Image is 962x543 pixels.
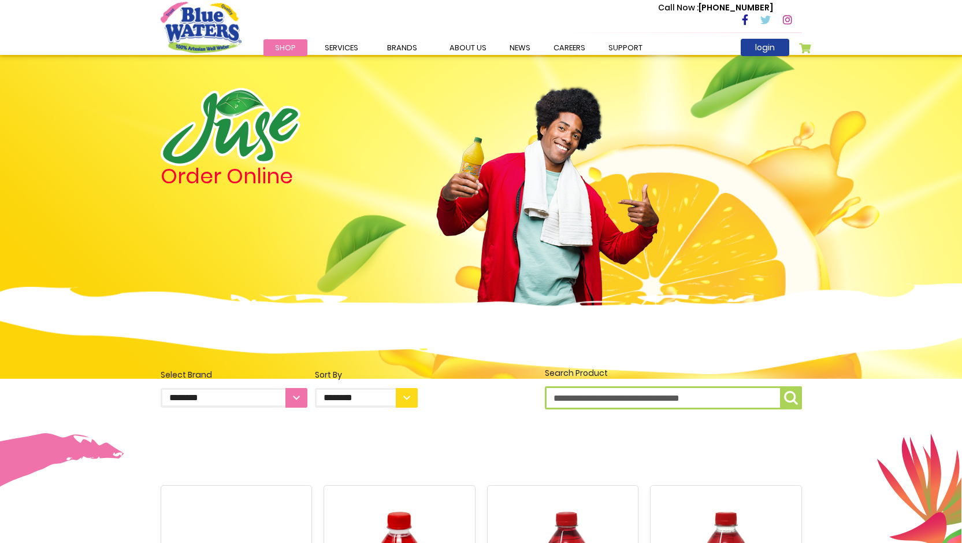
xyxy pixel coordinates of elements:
[313,39,370,56] a: Services
[161,369,307,408] label: Select Brand
[315,369,418,381] div: Sort By
[780,386,802,409] button: Search Product
[387,42,417,53] span: Brands
[263,39,307,56] a: Shop
[658,2,699,13] span: Call Now :
[784,391,798,405] img: search-icon.png
[376,39,429,56] a: Brands
[161,166,418,187] h4: Order Online
[161,88,300,166] img: logo
[438,39,498,56] a: about us
[597,39,654,56] a: support
[741,39,789,56] a: login
[315,388,418,408] select: Sort By
[498,39,542,56] a: News
[161,388,307,408] select: Select Brand
[542,39,597,56] a: careers
[161,2,242,53] a: store logo
[275,42,296,53] span: Shop
[435,67,660,314] img: man.png
[658,2,773,14] p: [PHONE_NUMBER]
[545,367,802,409] label: Search Product
[545,386,802,409] input: Search Product
[325,42,358,53] span: Services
